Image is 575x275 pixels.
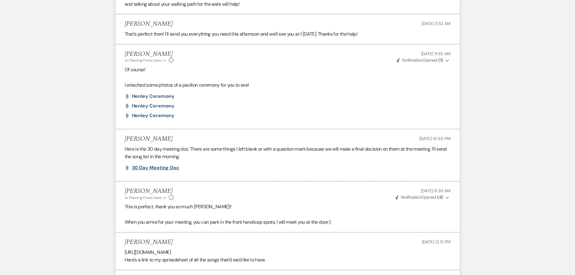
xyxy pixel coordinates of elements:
span: [DATE] 10:55 PM [420,136,451,141]
span: Henley Ceremony [132,93,175,99]
button: to: Planning Portal Users [125,58,168,63]
a: Henley Ceremony [132,94,175,99]
button: NotificationOpened (1) [396,57,451,63]
a: Henley Ceremony [132,104,175,108]
span: Opened [397,57,443,63]
h5: [PERSON_NAME] [125,50,174,58]
span: [DATE] 11:32 AM [422,21,451,26]
span: [DATE] 12:31 PM [422,239,451,245]
span: [DATE] 11:35 AM [421,51,451,56]
span: to: Planning Portal Users [125,58,162,63]
span: Opened [395,194,443,200]
a: Henley ceremony [132,113,175,118]
p: That's perfect then! I'll send you everything you need this afternoon and we'll see you at 1 [DAT... [125,30,451,38]
p: I attached some photos of a pavilion ceremony for you to see! [125,81,451,89]
span: [DATE] 8:39 AM [421,188,450,193]
span: Henley ceremony [132,112,175,119]
span: to: Planning Portal Users [125,195,162,200]
a: 30 Day Meeting doc [132,165,180,170]
span: Notification [401,194,421,200]
strong: ( 1 ) [438,57,443,63]
button: NotificationOpened (4) [395,194,451,200]
p: This is perfect, thank you so much [PERSON_NAME]!! [125,203,451,211]
p: Here's a link to my spreadsheet of all the songs that'd we'd like to have. [125,256,451,264]
span: 30 Day Meeting doc [132,165,180,171]
button: to: Planning Portal Users [125,195,168,200]
p: Here is the 30 day meeting doc. There are some things I left blank or with a question mark becaus... [125,145,451,161]
p: When you arrive for your meeting, you can park in the front handicap spots, I will meet you at th... [125,218,451,226]
h5: [PERSON_NAME] [125,20,173,28]
span: Notification [402,57,422,63]
span: Henley Ceremony [132,103,175,109]
p: [URL][DOMAIN_NAME] [125,248,451,256]
h5: [PERSON_NAME] [125,187,174,195]
p: Of course! [125,66,451,74]
h5: [PERSON_NAME] [125,238,173,246]
h5: [PERSON_NAME] [125,135,173,143]
strong: ( 4 ) [437,194,443,200]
